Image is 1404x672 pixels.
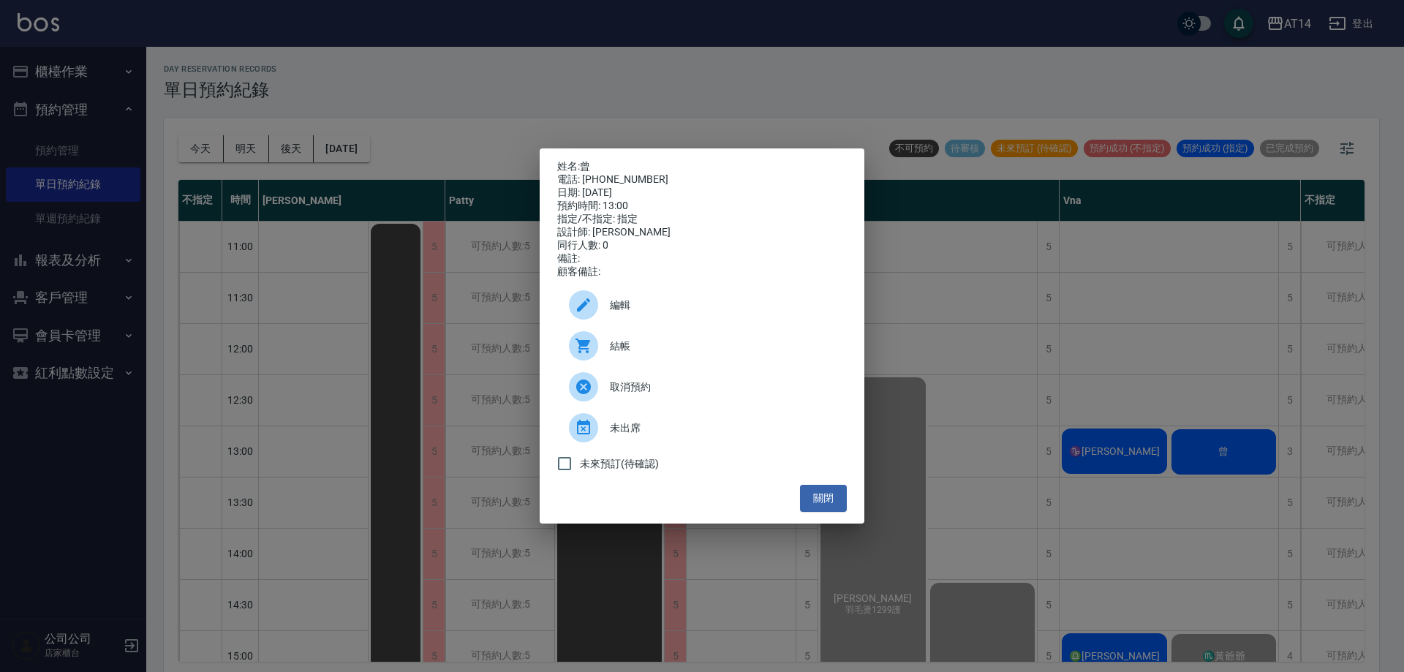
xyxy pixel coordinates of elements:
[610,380,835,395] span: 取消預約
[557,226,847,239] div: 設計師: [PERSON_NAME]
[580,456,659,472] span: 未來預訂(待確認)
[557,325,847,366] a: 結帳
[557,186,847,200] div: 日期: [DATE]
[557,173,847,186] div: 電話: [PHONE_NUMBER]
[557,265,847,279] div: 顧客備註:
[800,485,847,512] button: 關閉
[557,366,847,407] div: 取消預約
[557,407,847,448] div: 未出席
[557,160,847,173] p: 姓名:
[557,252,847,265] div: 備註:
[557,284,847,325] div: 編輯
[557,200,847,213] div: 預約時間: 13:00
[610,420,835,436] span: 未出席
[580,160,590,172] a: 曾
[610,298,835,313] span: 編輯
[557,239,847,252] div: 同行人數: 0
[557,213,847,226] div: 指定/不指定: 指定
[610,339,835,354] span: 結帳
